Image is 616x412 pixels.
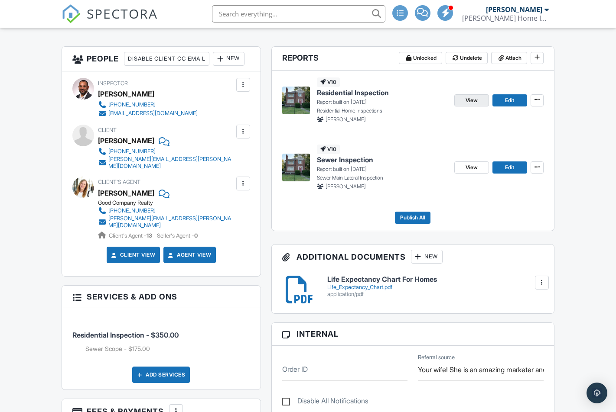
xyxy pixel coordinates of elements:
[132,367,190,383] div: Add Services
[327,276,544,283] h6: Life Expectancy Chart For Homes
[327,276,544,298] a: Life Expectancy Chart For Homes Life_Expectancy_Chart.pdf application/pdf
[147,232,152,239] strong: 13
[62,47,261,71] h3: People
[411,250,443,264] div: New
[272,245,554,269] h3: Additional Documents
[108,156,234,170] div: [PERSON_NAME][EMAIL_ADDRESS][PERSON_NAME][DOMAIN_NAME]
[109,232,153,239] span: Client's Agent -
[108,110,198,117] div: [EMAIL_ADDRESS][DOMAIN_NAME]
[62,4,81,23] img: The Best Home Inspection Software - Spectora
[98,200,241,206] div: Good Company Realty
[124,52,209,66] div: Disable Client CC Email
[486,5,542,14] div: [PERSON_NAME]
[587,383,607,403] div: Open Intercom Messenger
[327,284,544,291] div: Life_Expectancy_Chart.pdf
[108,207,156,214] div: [PHONE_NUMBER]
[85,344,250,353] li: Add on: Sewer Scope
[108,215,234,229] div: [PERSON_NAME][EMAIL_ADDRESS][PERSON_NAME][DOMAIN_NAME]
[98,100,198,109] a: [PHONE_NUMBER]
[98,187,154,200] a: [PERSON_NAME]
[98,127,117,133] span: Client
[98,206,234,215] a: [PHONE_NUMBER]
[462,14,549,23] div: Suarez Home Inspections LLC
[213,52,244,66] div: New
[98,109,198,118] a: [EMAIL_ADDRESS][DOMAIN_NAME]
[98,215,234,229] a: [PERSON_NAME][EMAIL_ADDRESS][PERSON_NAME][DOMAIN_NAME]
[98,147,234,156] a: [PHONE_NUMBER]
[157,232,198,239] span: Seller's Agent -
[98,179,140,185] span: Client's Agent
[418,354,455,361] label: Referral source
[87,4,158,23] span: SPECTORA
[327,291,544,298] div: application/pdf
[98,87,154,100] div: [PERSON_NAME]
[72,331,179,339] span: Residential Inspection - $350.00
[212,5,385,23] input: Search everything...
[98,80,128,87] span: Inspector
[282,364,308,374] label: Order ID
[62,286,261,308] h3: Services & Add ons
[194,232,198,239] strong: 0
[108,148,156,155] div: [PHONE_NUMBER]
[98,134,154,147] div: [PERSON_NAME]
[98,156,234,170] a: [PERSON_NAME][EMAIL_ADDRESS][PERSON_NAME][DOMAIN_NAME]
[166,251,211,259] a: Agent View
[272,323,554,345] h3: Internal
[62,12,158,30] a: SPECTORA
[72,315,250,360] li: Service: Residential Inspection
[110,251,156,259] a: Client View
[108,101,156,108] div: [PHONE_NUMBER]
[282,397,368,408] label: Disable All Notifications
